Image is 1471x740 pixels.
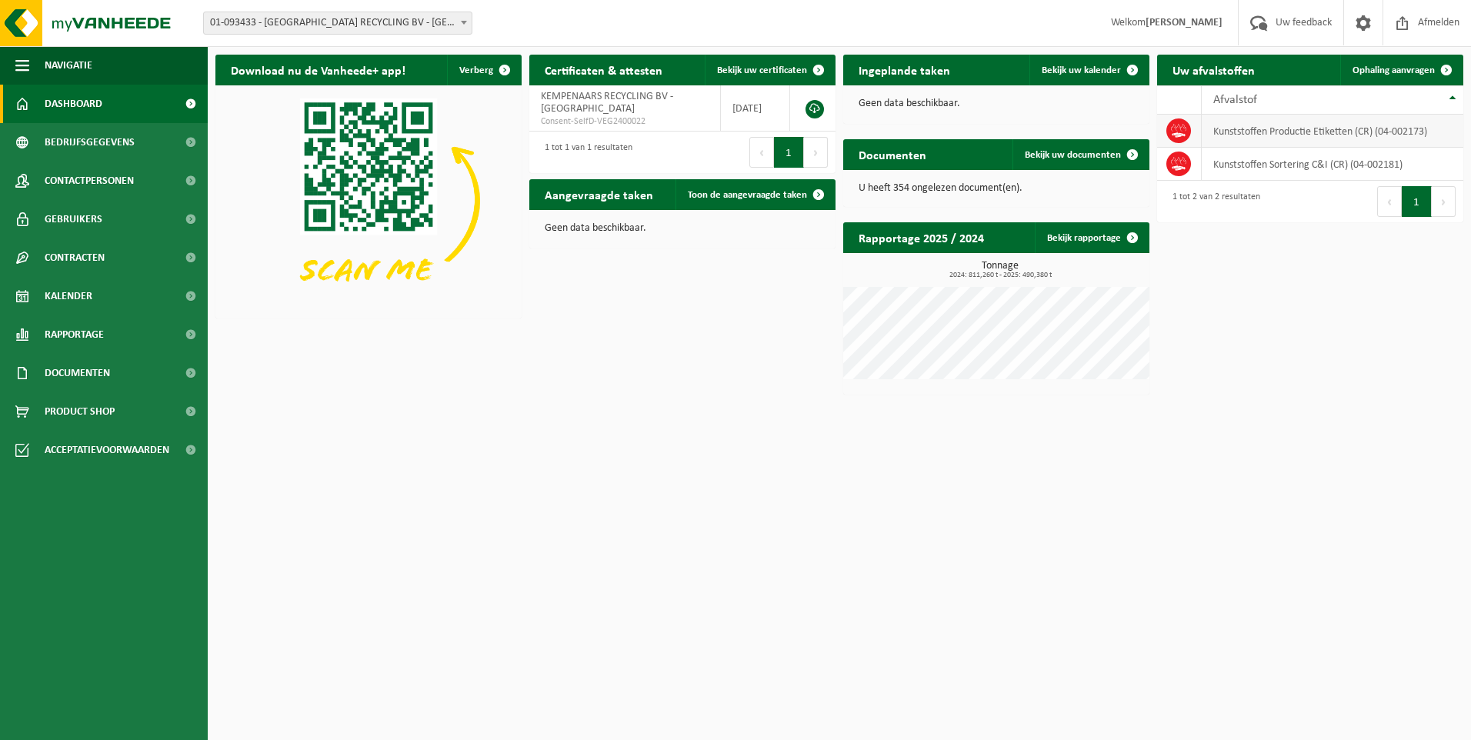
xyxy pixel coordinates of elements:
button: Previous [749,137,774,168]
span: Bekijk uw certificaten [717,65,807,75]
td: [DATE] [721,85,790,132]
p: Geen data beschikbaar. [545,223,820,234]
td: Kunststoffen Sortering C&I (CR) (04-002181) [1202,148,1463,181]
span: Toon de aangevraagde taken [688,190,807,200]
h2: Aangevraagde taken [529,179,669,209]
strong: [PERSON_NAME] [1146,17,1222,28]
a: Bekijk uw certificaten [705,55,834,85]
span: Contracten [45,238,105,277]
h2: Certificaten & attesten [529,55,678,85]
a: Bekijk uw kalender [1029,55,1148,85]
span: Contactpersonen [45,162,134,200]
div: 1 tot 2 van 2 resultaten [1165,185,1260,218]
button: 1 [1402,186,1432,217]
span: Acceptatievoorwaarden [45,431,169,469]
p: Geen data beschikbaar. [859,98,1134,109]
h2: Uw afvalstoffen [1157,55,1270,85]
img: Download de VHEPlus App [215,85,522,315]
span: Kalender [45,277,92,315]
h3: Tonnage [851,261,1149,279]
span: Product Shop [45,392,115,431]
span: Documenten [45,354,110,392]
span: Afvalstof [1213,94,1257,106]
h2: Documenten [843,139,942,169]
h2: Download nu de Vanheede+ app! [215,55,421,85]
h2: Rapportage 2025 / 2024 [843,222,999,252]
div: 1 tot 1 van 1 resultaten [537,135,632,169]
span: Consent-SelfD-VEG2400022 [541,115,709,128]
span: Gebruikers [45,200,102,238]
span: 01-093433 - KEMPENAARS RECYCLING BV - ROOSENDAAL [204,12,472,34]
span: Dashboard [45,85,102,123]
h2: Ingeplande taken [843,55,966,85]
button: 1 [774,137,804,168]
button: Next [804,137,828,168]
button: Verberg [447,55,520,85]
span: 2024: 811,260 t - 2025: 490,380 t [851,272,1149,279]
td: Kunststoffen Productie Etiketten (CR) (04-002173) [1202,115,1463,148]
span: Bekijk uw kalender [1042,65,1121,75]
span: Bedrijfsgegevens [45,123,135,162]
span: Navigatie [45,46,92,85]
button: Next [1432,186,1456,217]
a: Bekijk uw documenten [1012,139,1148,170]
a: Toon de aangevraagde taken [675,179,834,210]
a: Bekijk rapportage [1035,222,1148,253]
span: Verberg [459,65,493,75]
span: Ophaling aanvragen [1353,65,1435,75]
a: Ophaling aanvragen [1340,55,1462,85]
p: U heeft 354 ongelezen document(en). [859,183,1134,194]
span: Rapportage [45,315,104,354]
span: KEMPENAARS RECYCLING BV - [GEOGRAPHIC_DATA] [541,91,673,115]
span: Bekijk uw documenten [1025,150,1121,160]
span: 01-093433 - KEMPENAARS RECYCLING BV - ROOSENDAAL [203,12,472,35]
button: Previous [1377,186,1402,217]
